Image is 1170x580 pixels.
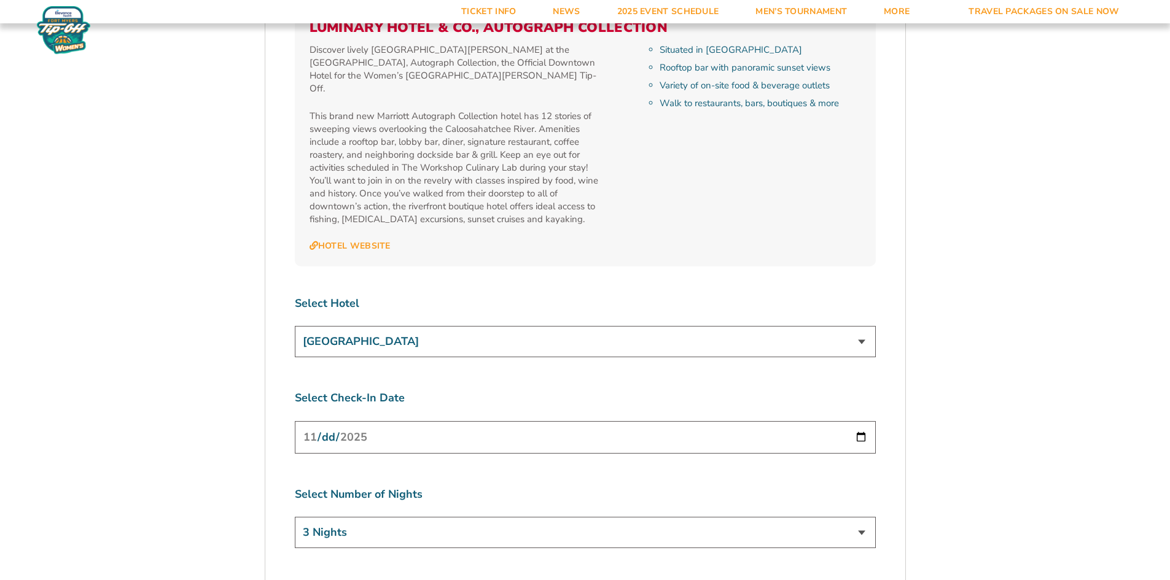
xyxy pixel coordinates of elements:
[310,241,391,252] a: Hotel Website
[310,44,604,95] p: Discover lively [GEOGRAPHIC_DATA][PERSON_NAME] at the [GEOGRAPHIC_DATA], Autograph Collection, th...
[660,79,860,92] li: Variety of on-site food & beverage outlets
[660,61,860,74] li: Rooftop bar with panoramic sunset views
[310,20,861,36] h3: Luminary Hotel & Co., Autograph Collection
[310,110,604,226] p: This brand new Marriott Autograph Collection hotel has 12 stories of sweeping views overlooking t...
[660,97,860,110] li: Walk to restaurants, bars, boutiques & more
[37,6,90,54] img: Women's Fort Myers Tip-Off
[295,296,876,311] label: Select Hotel
[295,487,876,502] label: Select Number of Nights
[295,390,876,406] label: Select Check-In Date
[660,44,860,56] li: Situated in [GEOGRAPHIC_DATA]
